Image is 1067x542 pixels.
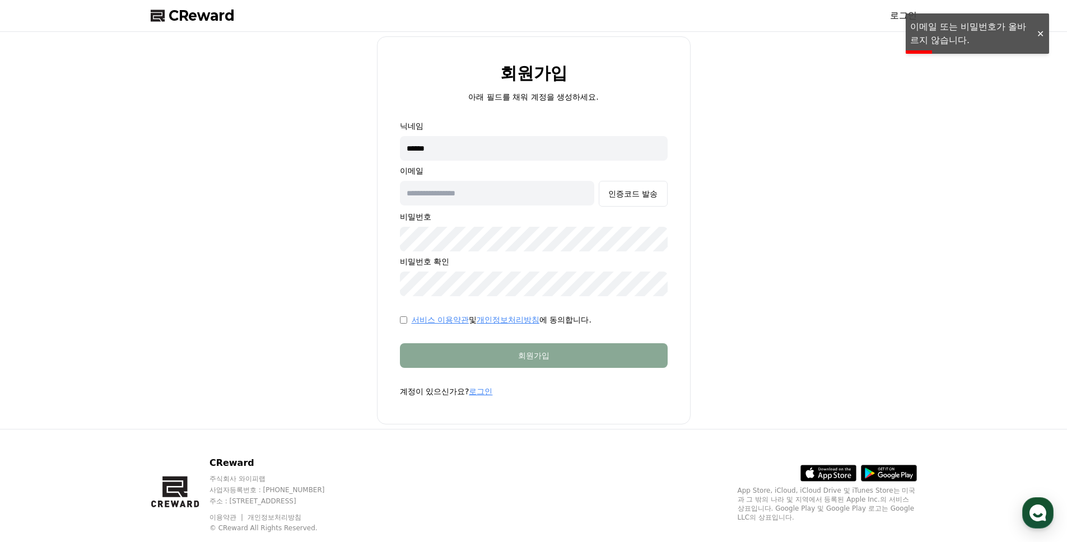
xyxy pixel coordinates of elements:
[412,314,591,325] p: 및 에 동의합니다.
[209,474,346,483] p: 주식회사 와이피랩
[209,513,245,521] a: 이용약관
[209,524,346,532] p: © CReward All Rights Reserved.
[468,91,598,102] p: 아래 필드를 채워 계정을 생성하세요.
[209,456,346,470] p: CReward
[74,355,145,383] a: 대화
[400,256,668,267] p: 비밀번호 확인
[477,315,539,324] a: 개인정보처리방침
[151,7,235,25] a: CReward
[102,372,116,381] span: 대화
[145,355,215,383] a: 설정
[412,315,469,324] a: 서비스 이용약관
[608,188,658,199] div: 인증코드 발송
[890,9,917,22] a: 로그인
[209,485,346,494] p: 사업자등록번호 : [PHONE_NUMBER]
[400,120,668,132] p: 닉네임
[248,513,301,521] a: 개인정보처리방침
[169,7,235,25] span: CReward
[422,350,645,361] div: 회원가입
[469,387,492,396] a: 로그인
[173,372,187,381] span: 설정
[400,165,668,176] p: 이메일
[500,64,567,82] h2: 회원가입
[400,343,668,368] button: 회원가입
[3,355,74,383] a: 홈
[599,181,667,207] button: 인증코드 발송
[35,372,42,381] span: 홈
[738,486,917,522] p: App Store, iCloud, iCloud Drive 및 iTunes Store는 미국과 그 밖의 나라 및 지역에서 등록된 Apple Inc.의 서비스 상표입니다. Goo...
[209,497,346,506] p: 주소 : [STREET_ADDRESS]
[400,386,668,397] p: 계정이 있으신가요?
[400,211,668,222] p: 비밀번호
